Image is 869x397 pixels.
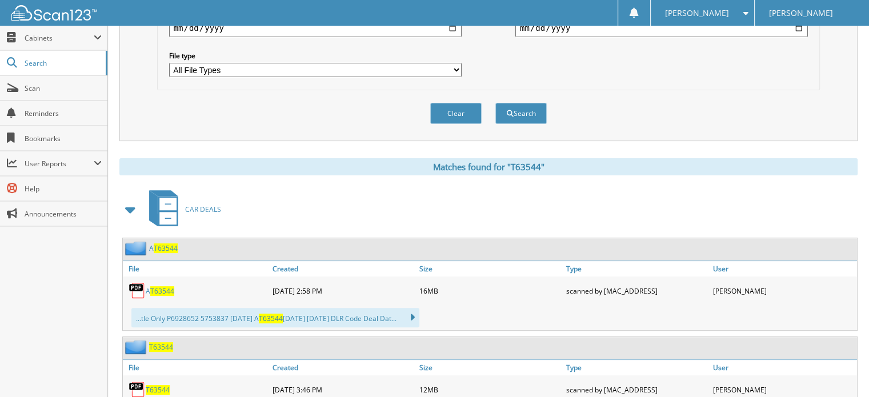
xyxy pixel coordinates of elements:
[515,19,808,37] input: end
[563,279,710,302] div: scanned by [MAC_ADDRESS]
[563,261,710,276] a: Type
[563,360,710,375] a: Type
[25,209,102,219] span: Announcements
[259,314,283,323] span: T63544
[25,58,100,68] span: Search
[270,360,417,375] a: Created
[769,10,833,17] span: [PERSON_NAME]
[185,204,221,214] span: CAR DEALS
[149,243,178,253] a: AT63544
[146,286,174,296] a: AT63544
[119,158,858,175] div: Matches found for "T63544"
[169,19,462,37] input: start
[270,279,417,302] div: [DATE] 2:58 PM
[710,261,857,276] a: User
[149,342,173,352] a: T63544
[123,261,270,276] a: File
[125,340,149,354] img: folder2.png
[154,243,178,253] span: T63544
[25,109,102,118] span: Reminders
[131,308,419,327] div: ...tle Only P6928652 5753837 [DATE] A [DATE] [DATE] DLR Code Deal Dat...
[812,342,869,397] iframe: Chat Widget
[710,360,857,375] a: User
[25,184,102,194] span: Help
[123,360,270,375] a: File
[417,261,563,276] a: Size
[25,33,94,43] span: Cabinets
[146,385,170,395] a: T63544
[417,360,563,375] a: Size
[270,261,417,276] a: Created
[665,10,729,17] span: [PERSON_NAME]
[417,279,563,302] div: 16MB
[142,187,221,232] a: CAR DEALS
[25,83,102,93] span: Scan
[125,241,149,255] img: folder2.png
[710,279,857,302] div: [PERSON_NAME]
[430,103,482,124] button: Clear
[495,103,547,124] button: Search
[25,159,94,169] span: User Reports
[25,134,102,143] span: Bookmarks
[169,51,462,61] label: File type
[11,5,97,21] img: scan123-logo-white.svg
[150,286,174,296] span: T63544
[129,282,146,299] img: PDF.png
